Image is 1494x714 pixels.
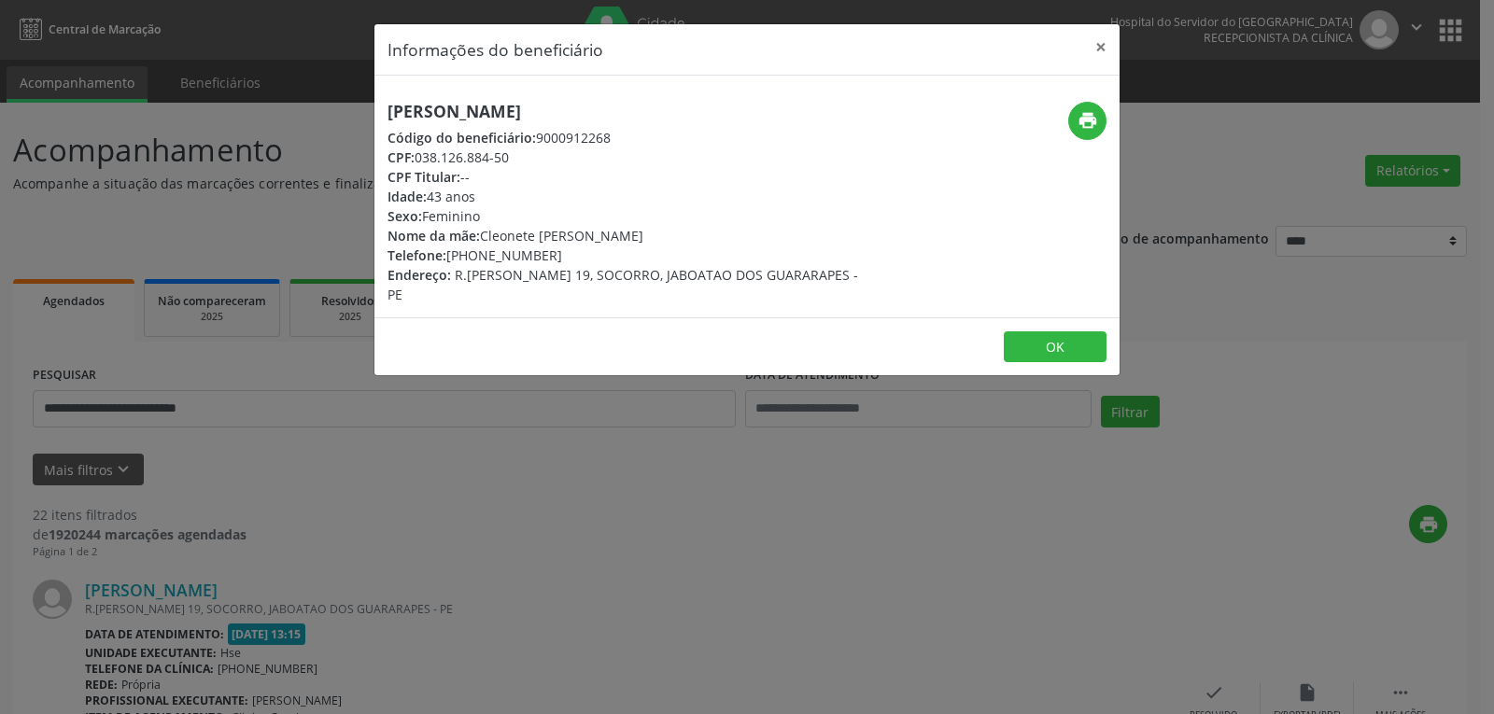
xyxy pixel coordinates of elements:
button: OK [1004,331,1106,363]
span: Telefone: [388,246,446,264]
h5: Informações do beneficiário [388,37,603,62]
button: print [1068,102,1106,140]
div: [PHONE_NUMBER] [388,245,858,265]
div: 9000912268 [388,128,858,147]
div: 038.126.884-50 [388,147,858,167]
button: Close [1082,24,1120,70]
div: 43 anos [388,187,858,206]
span: Nome da mãe: [388,227,480,245]
h5: [PERSON_NAME] [388,102,858,121]
span: CPF: [388,148,415,166]
span: Sexo: [388,207,422,225]
span: CPF Titular: [388,168,460,186]
i: print [1078,110,1098,131]
div: Feminino [388,206,858,226]
span: Endereço: [388,266,451,284]
div: Cleonete [PERSON_NAME] [388,226,858,245]
span: Código do beneficiário: [388,129,536,147]
span: Idade: [388,188,427,205]
span: R.[PERSON_NAME] 19, SOCORRO, JABOATAO DOS GUARARAPES - PE [388,266,858,303]
div: -- [388,167,858,187]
